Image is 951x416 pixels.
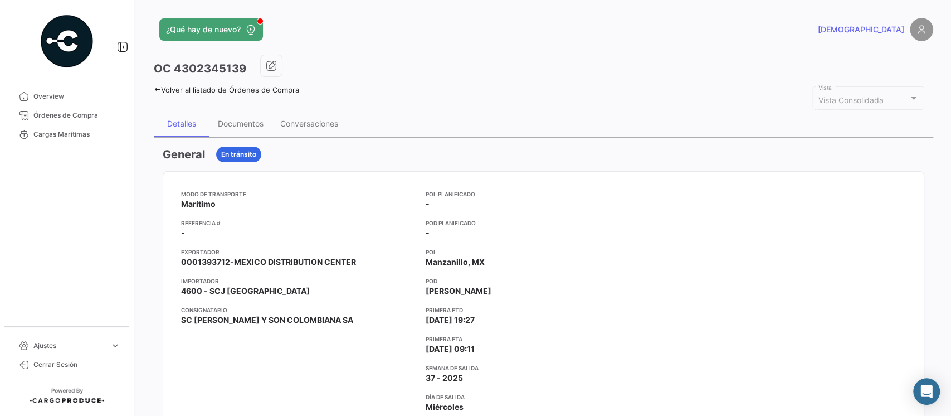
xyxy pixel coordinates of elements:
mat-select-trigger: Vista Consolidada [818,95,884,105]
span: [PERSON_NAME] [426,286,491,297]
span: Cargas Marítimas [33,129,120,139]
a: Órdenes de Compra [9,106,125,125]
span: - [426,228,430,239]
a: Volver al listado de Órdenes de Compra [154,85,299,94]
img: placeholder-user.png [910,18,933,41]
span: [DEMOGRAPHIC_DATA] [818,24,904,35]
div: Documentos [218,119,264,128]
a: Cargas Marítimas [9,125,125,144]
app-card-info-title: Consignatario [181,306,417,315]
h3: OC 4302345139 [154,61,246,76]
span: 37 - 2025 [426,373,463,384]
app-card-info-title: POD [426,277,661,286]
span: [DATE] 09:11 [426,344,475,355]
span: Cerrar Sesión [33,360,120,370]
app-card-info-title: POL [426,248,661,257]
span: 4600 - SCJ [GEOGRAPHIC_DATA] [181,286,310,297]
app-card-info-title: POL Planificado [426,190,661,199]
app-card-info-title: Modo de Transporte [181,190,417,199]
img: powered-by.png [39,13,95,69]
span: Marítimo [181,199,216,210]
h3: General [163,147,205,162]
span: [DATE] 19:27 [426,315,475,326]
div: Detalles [167,119,196,128]
span: Overview [33,91,120,101]
app-card-info-title: Importador [181,277,417,286]
span: expand_more [110,341,120,351]
a: Overview [9,87,125,106]
span: Órdenes de Compra [33,110,120,120]
app-card-info-title: Referencia # [181,219,417,228]
span: - [426,199,430,210]
div: Abrir Intercom Messenger [913,378,940,405]
span: En tránsito [221,149,256,159]
div: Conversaciones [280,119,338,128]
span: 0001393712-MEXICO DISTRIBUTION CENTER [181,257,356,268]
button: ¿Qué hay de nuevo? [159,18,263,41]
app-card-info-title: Primera ETA [426,335,661,344]
span: Ajustes [33,341,106,351]
app-card-info-title: Semana de Salida [426,364,661,373]
app-card-info-title: Día de Salida [426,393,661,402]
span: Manzanillo, MX [426,257,485,268]
app-card-info-title: POD Planificado [426,219,661,228]
app-card-info-title: Exportador [181,248,417,257]
app-card-info-title: Primera ETD [426,306,661,315]
span: - [181,228,185,239]
span: SC [PERSON_NAME] Y SON COLOMBIANA SA [181,315,353,326]
span: Miércoles [426,402,464,413]
span: ¿Qué hay de nuevo? [166,24,241,35]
